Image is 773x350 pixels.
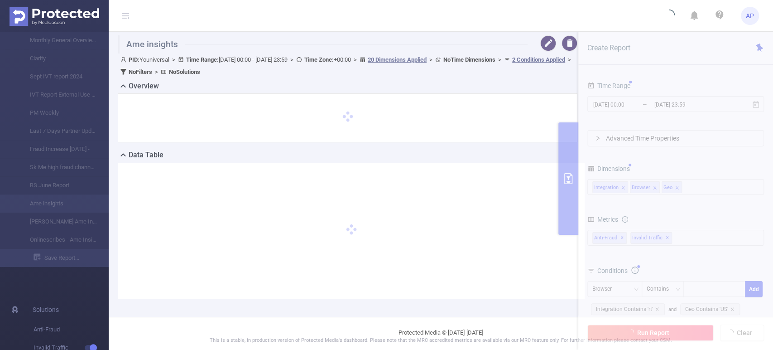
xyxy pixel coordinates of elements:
[129,81,159,92] h2: Overview
[169,56,178,63] span: >
[565,56,574,63] span: >
[129,150,163,160] h2: Data Table
[118,35,528,53] h1: Ame insights
[169,68,200,75] b: No Solutions
[512,56,565,63] u: 2 Conditions Applied
[34,321,109,339] span: Anti-Fraud
[152,68,161,75] span: >
[664,10,675,22] i: icon: loading
[120,56,574,75] span: Youniversal [DATE] 00:00 - [DATE] 23:59 +00:00
[131,337,750,345] p: This is a stable, in production version of Protected Media's dashboard. Please note that the MRC ...
[288,56,296,63] span: >
[129,68,152,75] b: No Filters
[746,7,754,25] span: AP
[129,56,139,63] b: PID:
[368,56,427,63] u: 20 Dimensions Applied
[495,56,504,63] span: >
[10,7,99,26] img: Protected Media
[304,56,334,63] b: Time Zone:
[120,57,129,63] i: icon: user
[443,56,495,63] b: No Time Dimensions
[351,56,360,63] span: >
[186,56,219,63] b: Time Range:
[427,56,435,63] span: >
[33,301,59,319] span: Solutions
